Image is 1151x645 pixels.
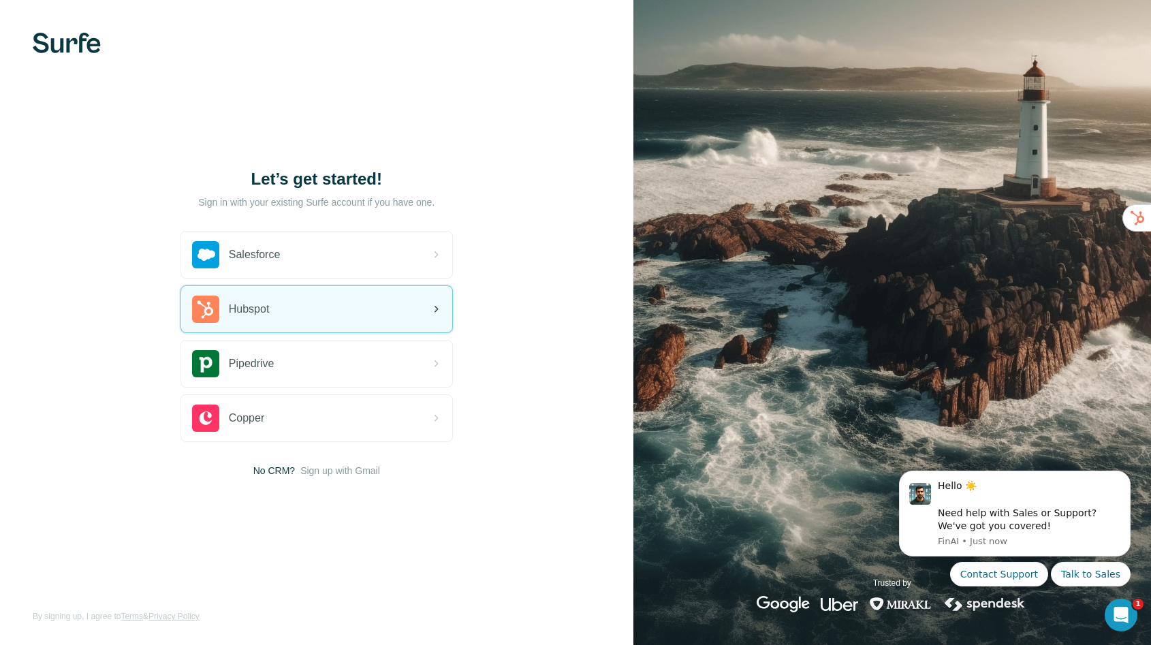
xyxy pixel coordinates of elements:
[33,33,101,53] img: Surfe's logo
[192,350,219,377] img: pipedrive's logo
[821,596,858,612] img: uber's logo
[1105,599,1137,631] iframe: Intercom live chat
[229,247,281,263] span: Salesforce
[879,454,1151,638] iframe: Intercom notifications message
[192,241,219,268] img: salesforce's logo
[180,168,453,190] h1: Let’s get started!
[757,596,810,612] img: google's logo
[121,612,143,621] a: Terms
[229,301,270,317] span: Hubspot
[300,464,380,477] button: Sign up with Gmail
[229,356,274,372] span: Pipedrive
[869,596,932,612] img: mirakl's logo
[873,577,911,589] p: Trusted by
[198,195,435,209] p: Sign in with your existing Surfe account if you have one.
[33,610,200,623] span: By signing up, I agree to &
[192,296,219,323] img: hubspot's logo
[253,464,295,477] span: No CRM?
[148,612,200,621] a: Privacy Policy
[1133,599,1144,610] span: 1
[192,405,219,432] img: copper's logo
[229,410,264,426] span: Copper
